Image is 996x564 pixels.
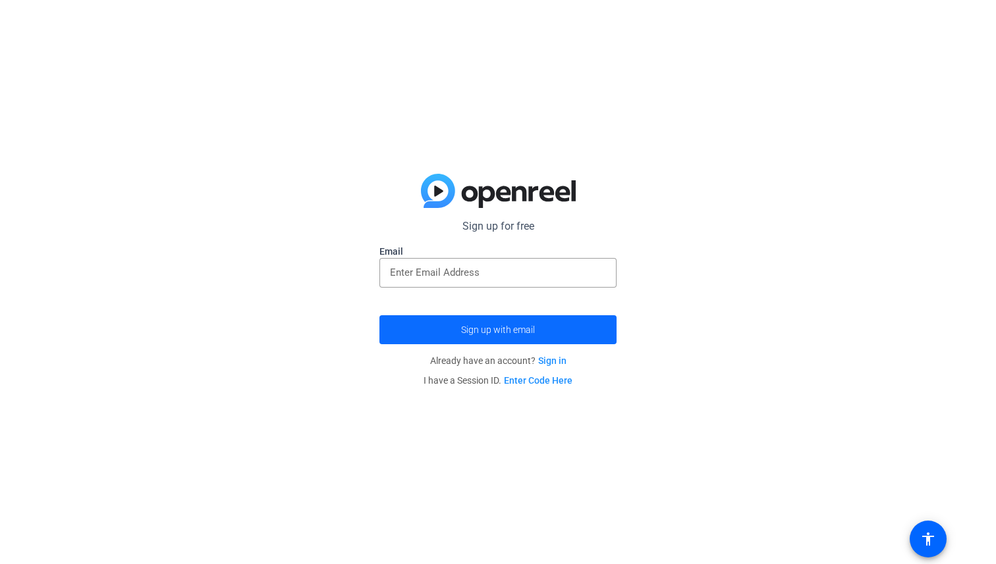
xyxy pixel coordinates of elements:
[430,355,567,366] span: Already have an account?
[920,531,936,547] mat-icon: accessibility
[379,245,617,258] label: Email
[379,218,617,234] p: Sign up for free
[390,265,606,280] input: Enter Email Address
[424,375,572,386] span: I have a Session ID.
[421,174,576,208] img: blue-gradient.svg
[538,355,567,366] a: Sign in
[379,315,617,344] button: Sign up with email
[504,375,572,386] a: Enter Code Here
